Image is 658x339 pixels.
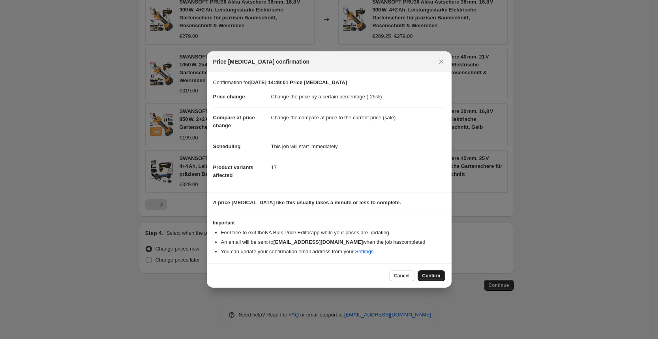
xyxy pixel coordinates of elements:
[213,143,241,149] span: Scheduling
[422,273,441,279] span: Confirm
[271,136,445,157] dd: This job will start immediately.
[213,94,245,100] span: Price change
[213,58,310,66] span: Price [MEDICAL_DATA] confirmation
[221,238,445,246] li: An email will be sent to when the job has completed .
[271,87,445,107] dd: Change the price by a certain percentage (-25%)
[436,56,447,67] button: Close
[394,273,409,279] span: Cancel
[213,115,255,128] span: Compare at price change
[221,248,445,256] li: You can update your confirmation email address from your .
[213,220,445,226] h3: Important
[221,229,445,237] li: Feel free to exit the NA Bulk Price Editor app while your prices are updating.
[213,79,445,87] p: Confirmation for
[271,107,445,128] dd: Change the compare at price to the current price (sale)
[213,200,401,205] b: A price [MEDICAL_DATA] like this usually takes a minute or less to complete.
[213,164,254,178] span: Product variants affected
[389,270,414,281] button: Cancel
[271,157,445,178] dd: 17
[249,79,347,85] b: [DATE] 14:49:01 Price [MEDICAL_DATA]
[418,270,445,281] button: Confirm
[355,249,373,254] a: Settings
[273,239,363,245] b: [EMAIL_ADDRESS][DOMAIN_NAME]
